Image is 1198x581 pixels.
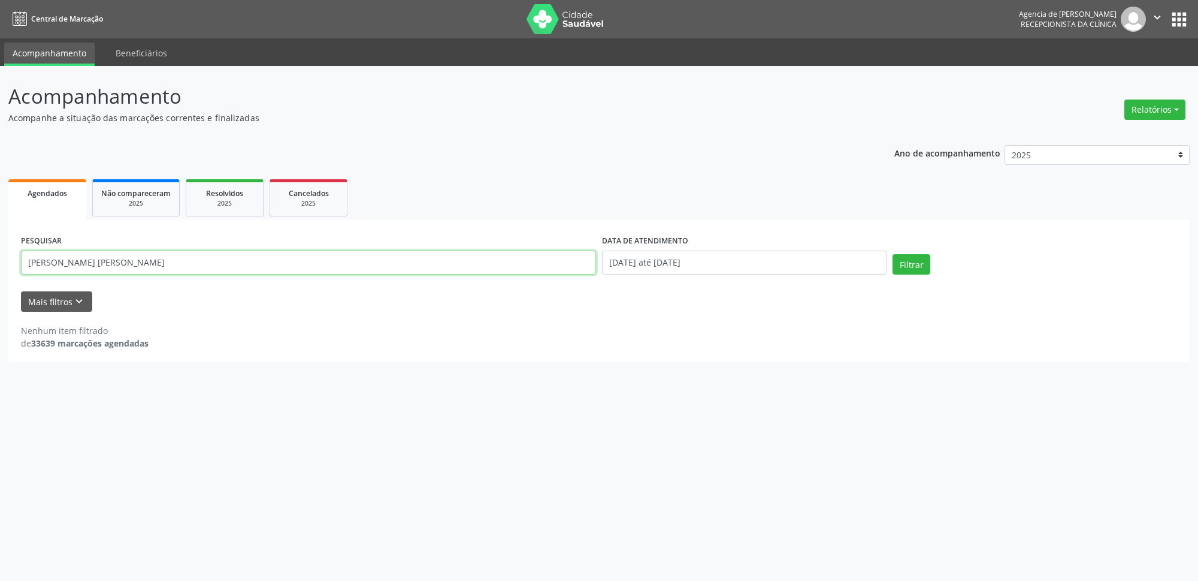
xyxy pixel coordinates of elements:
span: Agendados [28,188,67,198]
strong: 33639 marcações agendadas [31,338,149,349]
span: Central de Marcação [31,14,103,24]
button: Mais filtroskeyboard_arrow_down [21,291,92,312]
img: img [1121,7,1146,32]
div: Nenhum item filtrado [21,324,149,337]
a: Beneficiários [107,43,176,64]
button: Filtrar [893,254,930,275]
a: Central de Marcação [8,9,103,29]
input: Nome, código do beneficiário ou CPF [21,251,596,275]
div: 2025 [279,199,338,208]
p: Ano de acompanhamento [894,145,1000,160]
span: Não compareceram [101,188,171,198]
div: Agencia de [PERSON_NAME] [1019,9,1117,19]
label: DATA DE ATENDIMENTO [602,232,688,251]
div: de [21,337,149,350]
div: 2025 [101,199,171,208]
div: 2025 [195,199,255,208]
p: Acompanhamento [8,82,835,112]
button: Relatórios [1124,100,1185,120]
i:  [1151,11,1164,24]
p: Acompanhe a situação das marcações correntes e finalizadas [8,112,835,124]
span: Resolvidos [206,188,243,198]
a: Acompanhamento [4,43,95,66]
button: apps [1169,9,1190,30]
label: PESQUISAR [21,232,62,251]
span: Recepcionista da clínica [1021,19,1117,29]
i: keyboard_arrow_down [72,295,86,308]
input: Selecione um intervalo [602,251,887,275]
button:  [1146,7,1169,32]
span: Cancelados [289,188,329,198]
